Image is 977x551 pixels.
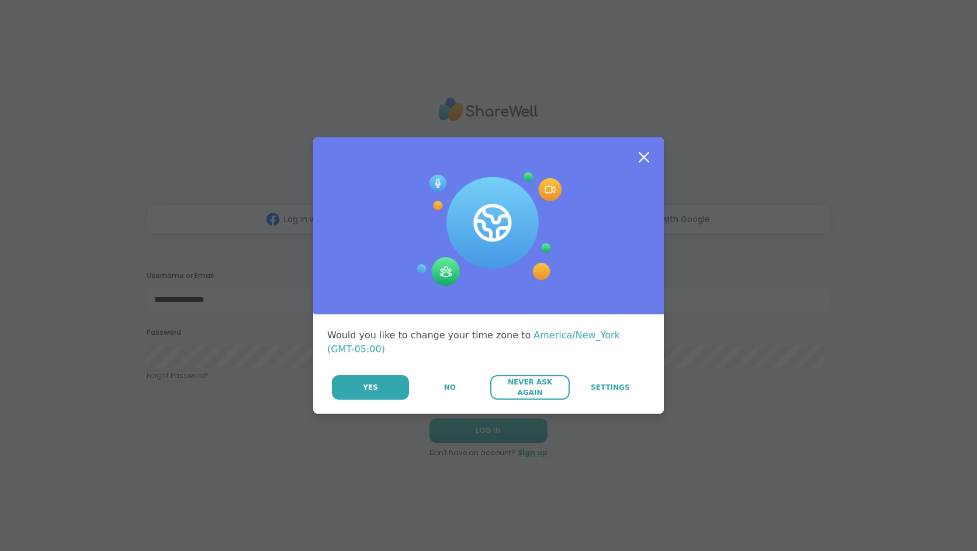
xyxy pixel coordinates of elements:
span: Settings [591,382,630,393]
img: Session Experience [415,172,562,287]
span: Never Ask Again [496,377,563,398]
button: No [410,375,489,400]
span: No [444,382,456,393]
button: Never Ask Again [490,375,569,400]
div: Would you like to change your time zone to [327,328,650,356]
button: Yes [332,375,409,400]
span: America/New_York (GMT-05:00) [327,330,620,355]
span: Yes [363,382,378,393]
a: Settings [571,375,650,400]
